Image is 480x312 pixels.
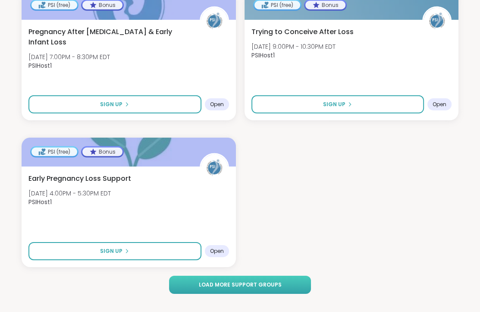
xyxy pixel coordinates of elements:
div: Bonus [82,1,122,9]
span: Load more support groups [198,281,281,289]
span: Sign Up [100,101,122,108]
span: Open [433,101,446,108]
span: [DATE] 7:00PM - 8:30PM EDT [28,53,110,61]
div: PSI (free) [31,1,77,9]
img: PSIHost1 [201,8,228,35]
button: Load more support groups [169,276,311,294]
div: PSI (free) [31,148,77,156]
span: Early Pregnancy Loss Support [28,173,131,184]
span: [DATE] 4:00PM - 5:30PM EDT [28,189,111,198]
img: PSIHost1 [424,8,450,35]
span: Sign Up [323,101,345,108]
span: Open [210,248,224,255]
span: Open [210,101,224,108]
b: PSIHost1 [28,198,52,206]
img: PSIHost1 [201,154,228,181]
span: Pregnancy After [MEDICAL_DATA] & Early Infant Loss [28,27,190,47]
b: PSIHost1 [28,61,52,70]
div: Bonus [82,148,122,156]
span: Sign Up [100,247,122,255]
button: Sign Up [251,95,424,113]
button: Sign Up [28,242,201,260]
div: PSI (free) [254,1,300,9]
b: PSIHost1 [251,51,275,60]
button: Sign Up [28,95,201,113]
div: Bonus [305,1,345,9]
span: Trying to Conceive After Loss [251,27,354,37]
span: [DATE] 9:00PM - 10:30PM EDT [251,42,336,51]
